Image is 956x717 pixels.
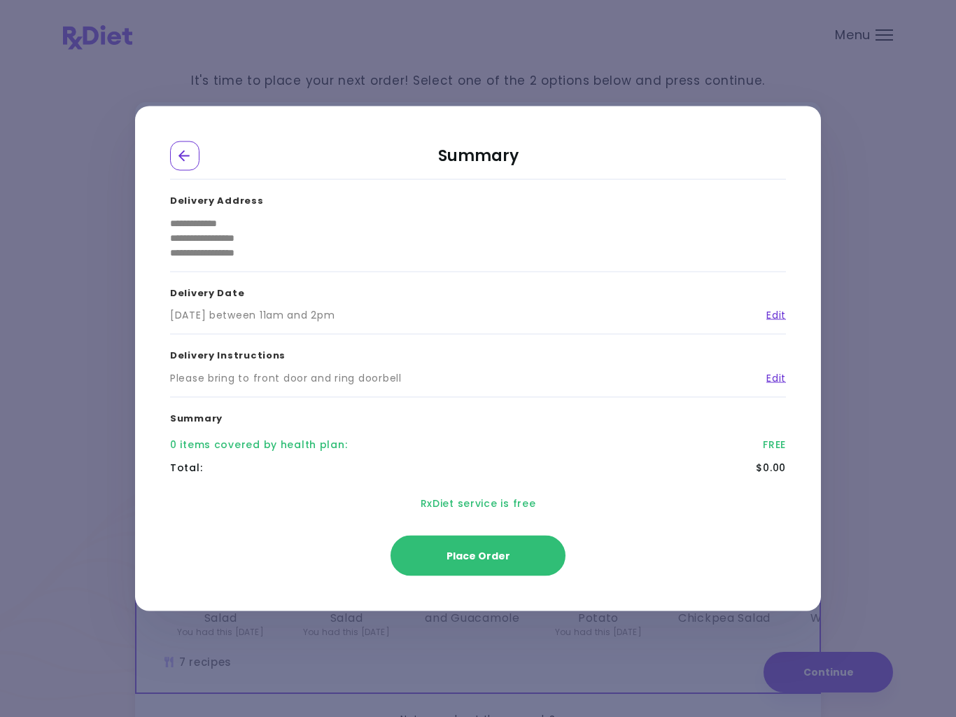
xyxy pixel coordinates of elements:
h3: Delivery Instructions [170,335,786,371]
div: FREE [763,438,786,452]
div: 0 items covered by health plan : [170,438,347,452]
h3: Delivery Address [170,180,786,216]
div: RxDiet service is free [170,480,786,528]
div: [DATE] between 11am and 2pm [170,308,335,323]
div: Total : [170,461,202,475]
h2: Summary [170,141,786,180]
a: Edit [756,370,786,385]
h3: Summary [170,397,786,433]
h3: Delivery Date [170,272,786,308]
button: Place Order [391,536,565,576]
div: $0.00 [756,461,786,475]
a: Edit [756,308,786,323]
span: Place Order [447,549,510,563]
div: Please bring to front door and ring doorbell [170,370,402,385]
div: Go Back [170,141,199,171]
